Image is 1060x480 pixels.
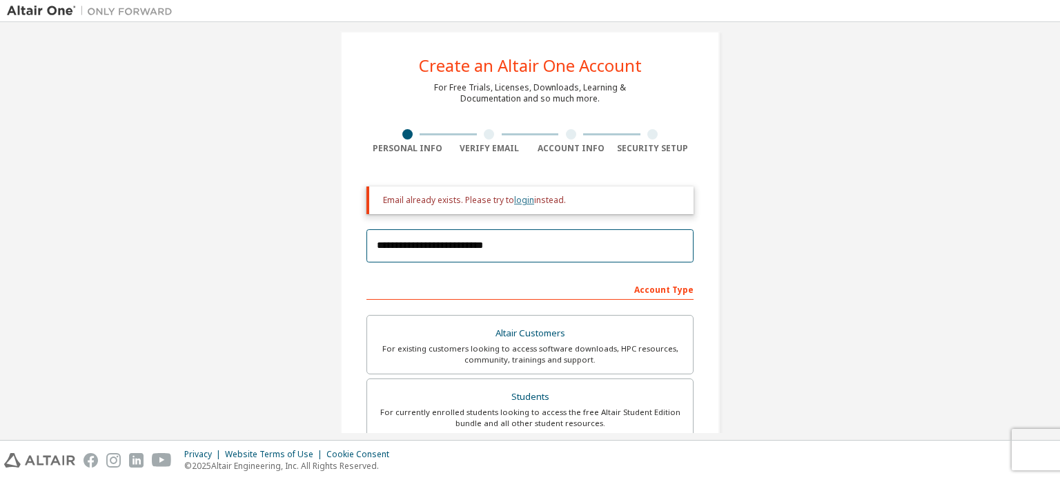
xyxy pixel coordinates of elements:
div: Account Type [366,278,694,300]
a: login [514,194,534,206]
div: For Free Trials, Licenses, Downloads, Learning & Documentation and so much more. [434,82,626,104]
div: Create an Altair One Account [419,57,642,74]
div: Personal Info [366,143,449,154]
img: Altair One [7,4,179,18]
div: Altair Customers [375,324,685,343]
div: Email already exists. Please try to instead. [383,195,683,206]
img: youtube.svg [152,453,172,468]
div: Verify Email [449,143,531,154]
div: For currently enrolled students looking to access the free Altair Student Edition bundle and all ... [375,407,685,429]
img: linkedin.svg [129,453,144,468]
div: Website Terms of Use [225,449,326,460]
img: instagram.svg [106,453,121,468]
img: altair_logo.svg [4,453,75,468]
p: © 2025 Altair Engineering, Inc. All Rights Reserved. [184,460,397,472]
div: Students [375,387,685,407]
div: Privacy [184,449,225,460]
div: Account Info [530,143,612,154]
img: facebook.svg [84,453,98,468]
div: For existing customers looking to access software downloads, HPC resources, community, trainings ... [375,343,685,365]
div: Cookie Consent [326,449,397,460]
div: Security Setup [612,143,694,154]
